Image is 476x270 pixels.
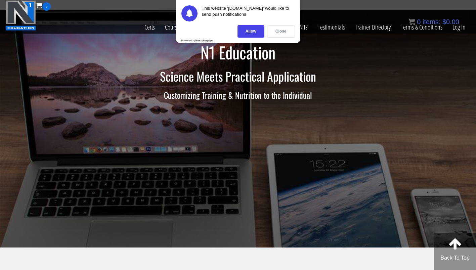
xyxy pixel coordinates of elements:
div: Close [267,25,295,38]
strong: PushEngage [196,39,213,42]
img: n1-education [5,0,36,31]
h3: Customizing Training & Nutrition to the Individual [42,91,435,99]
span: items: [423,18,440,26]
h1: N1 Education [42,44,435,61]
div: Allow [237,25,264,38]
div: Powered by [181,39,213,42]
a: Trainer Directory [350,11,396,44]
a: Certs [139,11,160,44]
bdi: 0.00 [442,18,459,26]
span: $ [442,18,446,26]
a: Testimonials [313,11,350,44]
span: 0 [42,2,51,11]
a: 0 [36,1,51,10]
h2: Science Meets Practical Application [42,70,435,83]
a: Terms & Conditions [396,11,447,44]
a: Log In [447,11,471,44]
img: icon11.png [408,18,415,25]
a: 0 items: $0.00 [408,18,459,26]
span: 0 [417,18,421,26]
a: Course List [160,11,193,44]
div: This website '[DOMAIN_NAME]' would like to send push notifications [202,5,295,21]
